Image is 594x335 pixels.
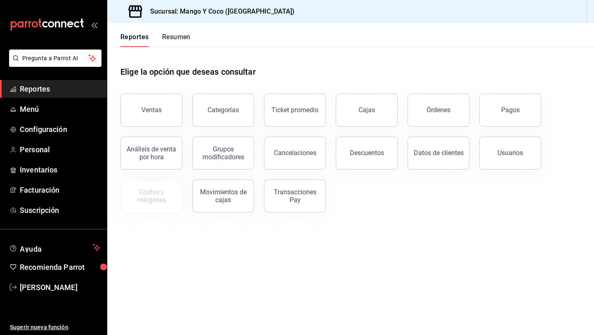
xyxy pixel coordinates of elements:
[274,149,316,157] div: Cancelaciones
[497,149,523,157] div: Usuarios
[20,83,100,94] span: Reportes
[414,149,464,157] div: Datos de clientes
[427,106,450,114] div: Órdenes
[269,188,321,204] div: Transacciones Pay
[162,33,191,47] button: Resumen
[350,149,384,157] div: Descuentos
[271,106,318,114] div: Ticket promedio
[198,188,249,204] div: Movimientos de cajas
[120,33,191,47] div: navigation tabs
[192,137,254,170] button: Grupos modificadores
[20,184,100,196] span: Facturación
[20,205,100,216] span: Suscripción
[20,124,100,135] span: Configuración
[120,137,182,170] button: Análisis de venta por hora
[120,179,182,212] button: Contrata inventarios para ver este reporte
[264,94,326,127] button: Ticket promedio
[6,60,101,68] a: Pregunta a Parrot AI
[479,94,541,127] button: Pagos
[120,33,149,47] button: Reportes
[479,137,541,170] button: Usuarios
[20,243,90,252] span: Ayuda
[9,50,101,67] button: Pregunta a Parrot AI
[20,164,100,175] span: Inventarios
[126,145,177,161] div: Análisis de venta por hora
[120,94,182,127] button: Ventas
[144,7,295,17] h3: Sucursal: Mango Y Coco ([GEOGRAPHIC_DATA])
[198,145,249,161] div: Grupos modificadores
[358,106,375,114] div: Cajas
[10,323,100,332] span: Sugerir nueva función
[192,179,254,212] button: Movimientos de cajas
[91,21,97,28] button: open_drawer_menu
[141,106,162,114] div: Ventas
[336,137,398,170] button: Descuentos
[20,282,100,293] span: [PERSON_NAME]
[120,66,256,78] h1: Elige la opción que deseas consultar
[192,94,254,127] button: Categorías
[22,54,89,63] span: Pregunta a Parrot AI
[20,144,100,155] span: Personal
[264,179,326,212] button: Transacciones Pay
[408,137,469,170] button: Datos de clientes
[207,106,239,114] div: Categorías
[501,106,520,114] div: Pagos
[336,94,398,127] button: Cajas
[264,137,326,170] button: Cancelaciones
[408,94,469,127] button: Órdenes
[126,188,177,204] div: Costos y márgenes
[20,104,100,115] span: Menú
[20,262,100,273] span: Recomienda Parrot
